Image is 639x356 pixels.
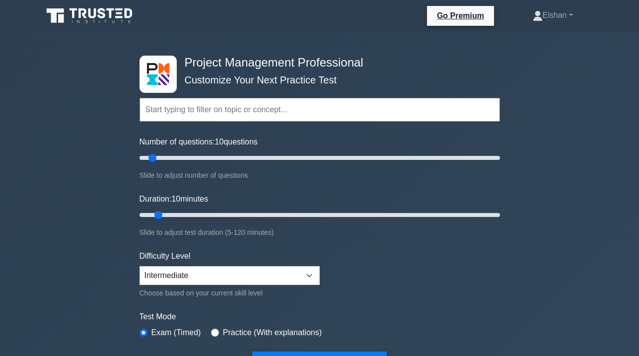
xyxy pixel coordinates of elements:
[140,226,500,238] div: Slide to adjust test duration (5-120 minutes)
[140,193,209,205] label: Duration: minutes
[140,250,191,262] label: Difficulty Level
[140,136,258,148] label: Number of questions: questions
[140,287,320,299] div: Choose based on your current skill level
[223,327,322,339] label: Practice (With explanations)
[140,311,500,323] label: Test Mode
[509,5,597,25] a: Elshan
[140,169,500,181] div: Slide to adjust number of questions
[151,327,201,339] label: Exam (Timed)
[140,98,500,122] input: Start typing to filter on topic or concept...
[181,56,451,70] h4: Project Management Professional
[431,9,490,22] a: Go Premium
[215,138,224,146] span: 10
[171,195,180,203] span: 10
